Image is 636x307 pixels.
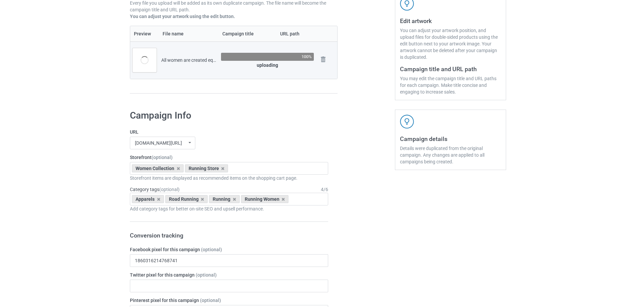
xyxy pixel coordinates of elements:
div: Road Running [165,195,208,203]
div: Running Women [241,195,289,203]
label: URL [130,129,328,135]
label: Category tags [130,186,180,193]
label: Twitter pixel for this campaign [130,272,328,278]
span: (optional) [159,187,180,192]
th: File name [159,26,219,41]
b: You can adjust your artwork using the edit button. [130,14,235,19]
span: (optional) [152,155,173,160]
span: (optional) [196,272,217,278]
h1: Campaign Info [130,110,328,122]
label: Pinterest pixel for this campaign [130,297,328,304]
span: (optional) [201,247,222,252]
h3: Edit artwork [400,17,501,25]
label: Facebook pixel for this campaign [130,246,328,253]
div: [DOMAIN_NAME][URL] [135,141,182,145]
th: Preview [130,26,159,41]
div: uploading [221,62,314,68]
h3: Campaign details [400,135,501,143]
img: svg+xml;base64,PD94bWwgdmVyc2lvbj0iMS4wIiBlbmNvZGluZz0iVVRGLTgiPz4KPHN2ZyB3aWR0aD0iMjhweCIgaGVpZ2... [319,55,328,64]
div: Add category tags for better on-site SEO and upsell performance. [130,205,328,212]
div: Details were duplicated from the original campaign. Any changes are applied to all campaigns bein... [400,145,501,165]
div: 4 / 6 [321,186,328,193]
h3: Campaign title and URL path [400,65,501,73]
div: You may edit the campaign title and URL paths for each campaign. Make title concise and engaging ... [400,75,501,95]
label: Storefront [130,154,328,161]
img: svg+xml;base64,PD94bWwgdmVyc2lvbj0iMS4wIiBlbmNvZGluZz0iVVRGLTgiPz4KPHN2ZyB3aWR0aD0iNDJweCIgaGVpZ2... [400,115,414,129]
div: Women Collection [132,164,184,172]
th: URL path [276,26,316,41]
div: Running Store [185,164,228,172]
span: (optional) [200,298,221,303]
div: All women are created equal - 70s.png [161,57,216,63]
div: Running [209,195,240,203]
div: Storefront items are displayed as recommended items on the shopping cart page. [130,175,328,181]
h3: Conversion tracking [130,232,328,239]
div: You can adjust your artwork position, and upload files for double-sided products using the edit b... [400,27,501,60]
div: Apparels [132,195,164,203]
th: Campaign title [219,26,276,41]
div: 100% [301,54,312,59]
